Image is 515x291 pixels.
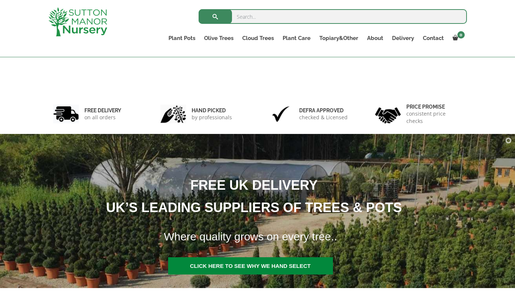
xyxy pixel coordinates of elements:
[388,33,418,43] a: Delivery
[315,33,363,43] a: Topiary&Other
[375,103,401,125] img: 4.jpg
[268,105,294,123] img: 3.jpg
[192,114,232,121] p: by professionals
[299,114,348,121] p: checked & Licensed
[84,107,121,114] h6: FREE DELIVERY
[299,107,348,114] h6: Defra approved
[160,105,186,123] img: 2.jpg
[363,33,388,43] a: About
[418,33,448,43] a: Contact
[192,107,232,114] h6: hand picked
[238,33,278,43] a: Cloud Trees
[448,33,467,43] a: 0
[84,114,121,121] p: on all orders
[457,31,465,39] span: 0
[53,105,79,123] img: 1.jpg
[278,33,315,43] a: Plant Care
[199,9,467,24] input: Search...
[200,33,238,43] a: Olive Trees
[406,110,462,125] p: consistent price checks
[164,33,200,43] a: Plant Pots
[48,7,107,36] img: logo
[406,103,462,110] h6: Price promise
